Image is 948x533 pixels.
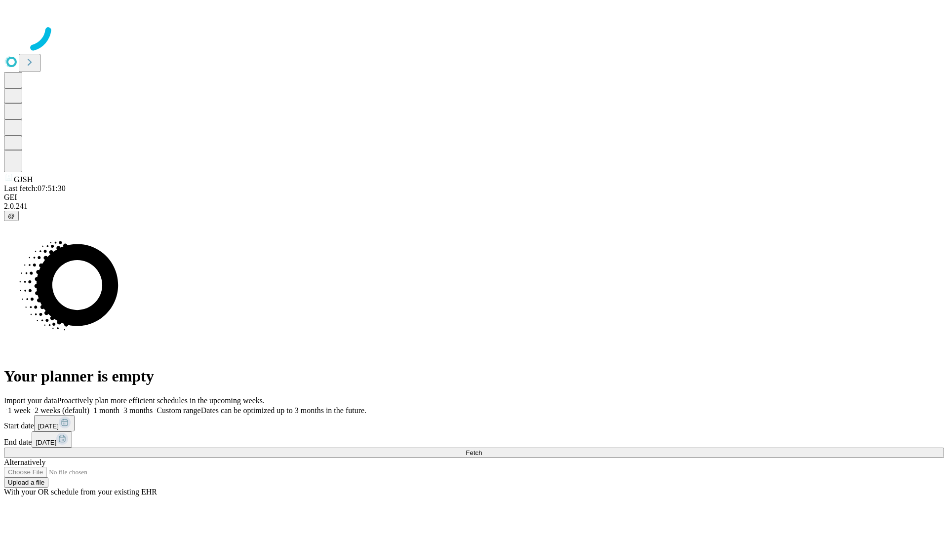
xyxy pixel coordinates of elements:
[4,448,944,458] button: Fetch
[4,477,48,488] button: Upload a file
[8,406,31,415] span: 1 week
[35,406,89,415] span: 2 weeks (default)
[4,396,57,405] span: Import your data
[157,406,200,415] span: Custom range
[123,406,153,415] span: 3 months
[32,431,72,448] button: [DATE]
[8,212,15,220] span: @
[4,202,944,211] div: 2.0.241
[34,415,75,431] button: [DATE]
[466,449,482,457] span: Fetch
[4,193,944,202] div: GEI
[93,406,119,415] span: 1 month
[4,458,45,466] span: Alternatively
[4,415,944,431] div: Start date
[4,184,66,192] span: Last fetch: 07:51:30
[4,211,19,221] button: @
[14,175,33,184] span: GJSH
[4,367,944,385] h1: Your planner is empty
[4,431,944,448] div: End date
[38,422,59,430] span: [DATE]
[4,488,157,496] span: With your OR schedule from your existing EHR
[201,406,366,415] span: Dates can be optimized up to 3 months in the future.
[36,439,56,446] span: [DATE]
[57,396,265,405] span: Proactively plan more efficient schedules in the upcoming weeks.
